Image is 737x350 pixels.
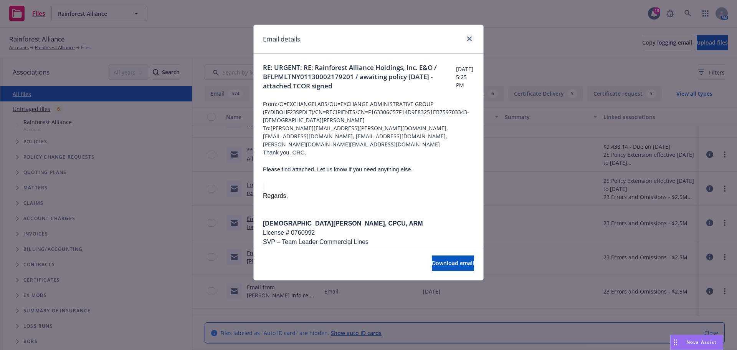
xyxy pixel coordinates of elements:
span: License # 0760992 [263,229,315,236]
h1: Email details [263,34,300,44]
p: Thank you, CRC. [263,148,474,157]
span: Regards, [263,192,288,199]
span: [DEMOGRAPHIC_DATA][PERSON_NAME], CPCU, ARM [263,220,423,227]
div: Drag to move [671,335,680,350]
button: Nova Assist [670,335,723,350]
span: Download email [432,259,474,267]
p: Please find attached. Let us know if you need anything else. [263,165,474,174]
span: To: [PERSON_NAME][EMAIL_ADDRESS][PERSON_NAME][DOMAIN_NAME], [EMAIL_ADDRESS][DOMAIN_NAME], [EMAIL_... [263,124,474,148]
span: RE: URGENT: RE: Rainforest Alliance Holdings, Inc. E&O / BFLPMLTNY01130002179201 / awaiting polic... [263,63,456,91]
button: Download email [432,255,474,271]
span: [DATE] 5:25 PM [456,65,474,89]
a: close [465,34,474,43]
span: Nova Assist [686,339,717,345]
span: SVP – Team Leader Commercial Lines [263,239,368,245]
span: From: /O=EXCHANGELABS/OU=EXCHANGE ADMINISTRATIVE GROUP (FYDIBOHF23SPDLT)/CN=RECIPIENTS/CN=F163306... [263,100,474,124]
